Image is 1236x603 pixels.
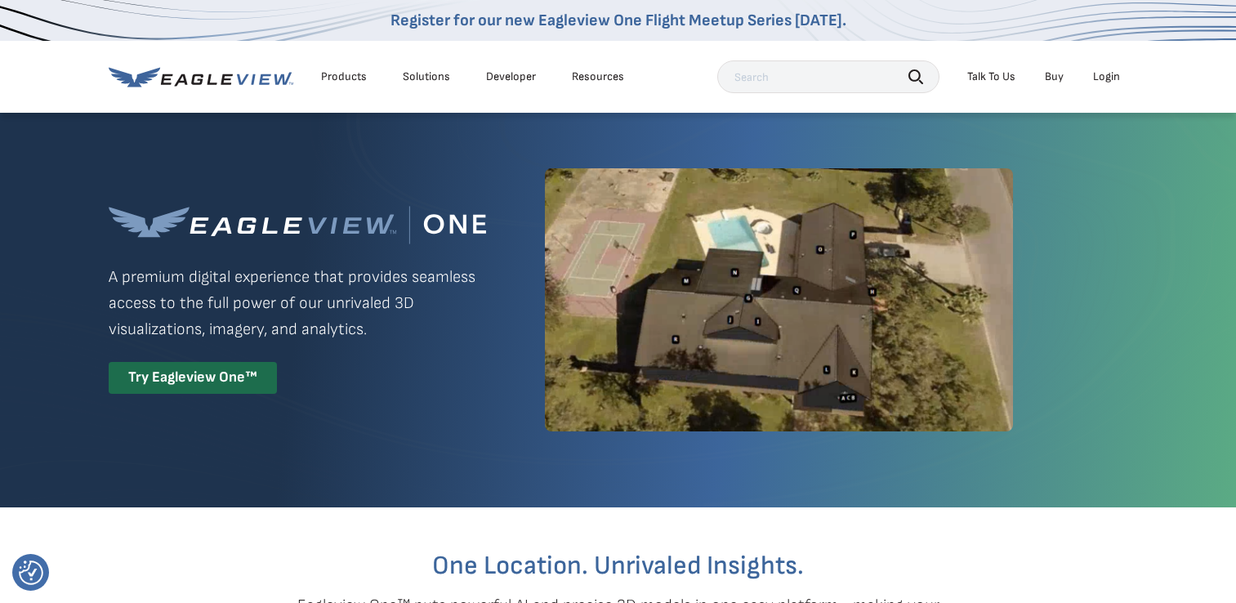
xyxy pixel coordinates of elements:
[717,60,939,93] input: Search
[390,11,846,30] a: Register for our new Eagleview One Flight Meetup Series [DATE].
[486,69,536,84] a: Developer
[121,553,1116,579] h2: One Location. Unrivaled Insights.
[19,561,43,585] img: Revisit consent button
[19,561,43,585] button: Consent Preferences
[109,362,277,394] div: Try Eagleview One™
[1093,69,1120,84] div: Login
[109,206,486,244] img: Eagleview One™
[967,69,1015,84] div: Talk To Us
[403,69,450,84] div: Solutions
[109,264,486,342] p: A premium digital experience that provides seamless access to the full power of our unrivaled 3D ...
[572,69,624,84] div: Resources
[321,69,367,84] div: Products
[1045,69,1064,84] a: Buy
